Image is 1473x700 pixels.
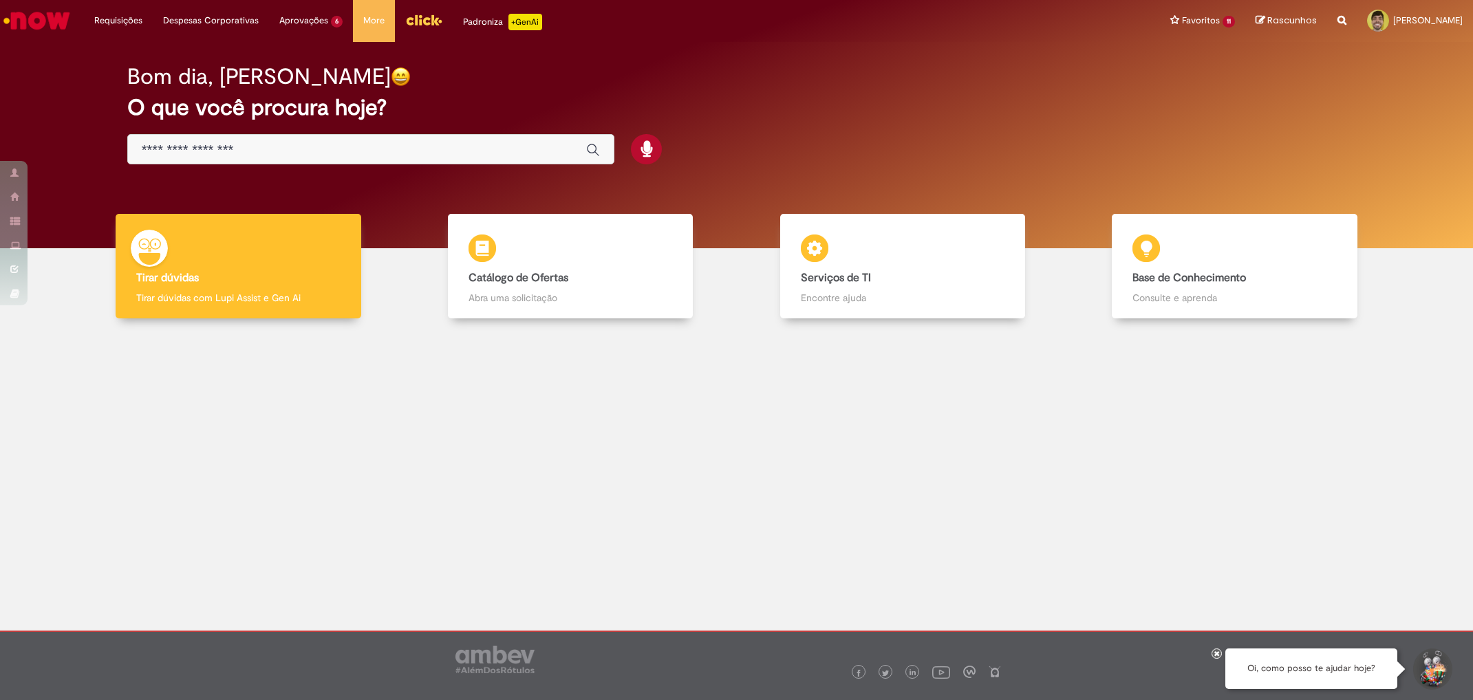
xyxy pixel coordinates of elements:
[127,96,1346,120] h2: O que você procura hoje?
[737,214,1069,319] a: Serviços de TI Encontre ajuda
[279,14,328,28] span: Aprovações
[127,65,391,89] h2: Bom dia, [PERSON_NAME]
[469,291,672,305] p: Abra uma solicitação
[910,669,916,677] img: logo_footer_linkedin.png
[405,10,442,30] img: click_logo_yellow_360x200.png
[801,271,871,285] b: Serviços de TI
[363,14,385,28] span: More
[463,14,542,30] div: Padroniza
[1225,648,1397,689] div: Oi, como posso te ajudar hoje?
[801,291,1004,305] p: Encontre ajuda
[1182,14,1220,28] span: Favoritos
[94,14,142,28] span: Requisições
[1411,648,1452,690] button: Iniciar Conversa de Suporte
[136,271,199,285] b: Tirar dúvidas
[855,670,862,677] img: logo_footer_facebook.png
[932,663,950,681] img: logo_footer_youtube.png
[455,646,535,673] img: logo_footer_ambev_rotulo_gray.png
[1,7,72,34] img: ServiceNow
[963,666,976,678] img: logo_footer_workplace.png
[331,16,343,28] span: 6
[1267,14,1317,27] span: Rascunhos
[1256,14,1317,28] a: Rascunhos
[163,14,259,28] span: Despesas Corporativas
[1393,14,1463,26] span: [PERSON_NAME]
[1132,291,1336,305] p: Consulte e aprenda
[469,271,568,285] b: Catálogo de Ofertas
[989,666,1001,678] img: logo_footer_naosei.png
[1068,214,1401,319] a: Base de Conhecimento Consulte e aprenda
[136,291,340,305] p: Tirar dúvidas com Lupi Assist e Gen Ai
[1223,16,1235,28] span: 11
[1132,271,1246,285] b: Base de Conhecimento
[405,214,737,319] a: Catálogo de Ofertas Abra uma solicitação
[72,214,405,319] a: Tirar dúvidas Tirar dúvidas com Lupi Assist e Gen Ai
[391,67,411,87] img: happy-face.png
[508,14,542,30] p: +GenAi
[882,670,889,677] img: logo_footer_twitter.png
